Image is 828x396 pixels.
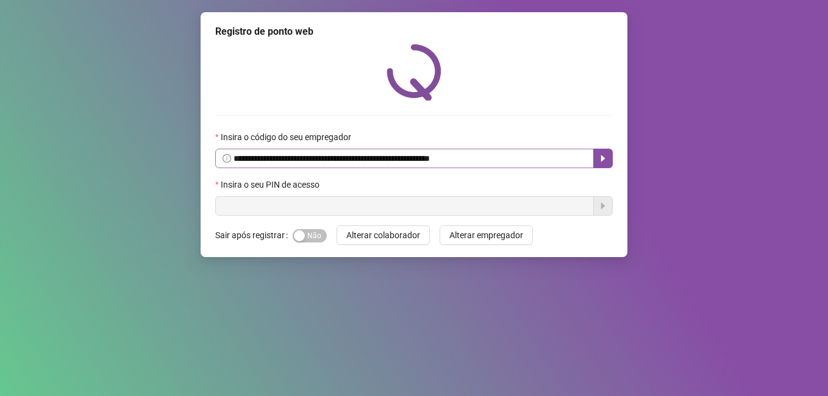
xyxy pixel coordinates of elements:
[598,154,608,163] span: caret-right
[387,44,441,101] img: QRPoint
[337,225,430,245] button: Alterar colaborador
[346,228,420,242] span: Alterar colaborador
[223,154,231,163] span: info-circle
[449,228,523,242] span: Alterar empregador
[215,130,359,144] label: Insira o código do seu empregador
[215,24,613,39] div: Registro de ponto web
[215,178,327,191] label: Insira o seu PIN de acesso
[440,225,533,245] button: Alterar empregador
[215,225,293,245] label: Sair após registrar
